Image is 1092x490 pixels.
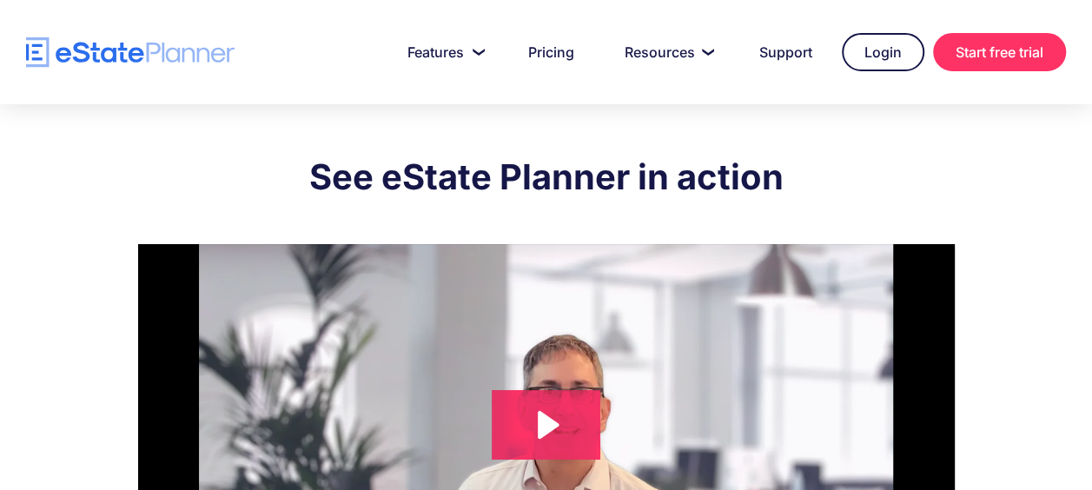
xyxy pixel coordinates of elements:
[604,35,730,70] a: Resources
[387,35,499,70] a: Features
[507,35,595,70] a: Pricing
[738,35,833,70] a: Support
[138,156,955,199] h2: See eState Planner in action
[26,37,235,68] a: home
[842,33,924,71] a: Login
[933,33,1066,71] a: Start free trial
[492,390,600,460] button: Play Video: eState Product Demo Video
